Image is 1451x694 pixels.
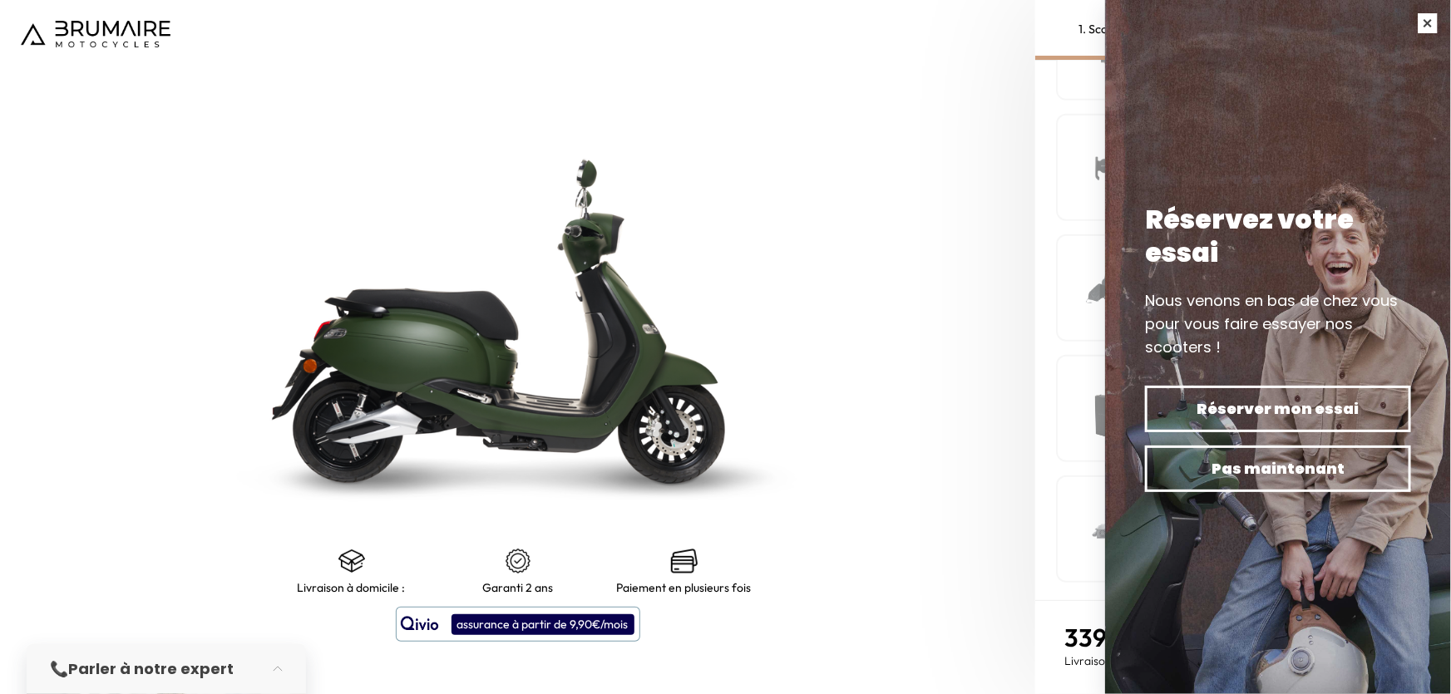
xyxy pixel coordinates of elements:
p: Paiement en plusieurs fois [617,581,752,594]
img: credit-cards.png [671,548,698,574]
span: 3390,00 € [1064,622,1185,653]
img: shipping.png [338,548,365,574]
p: Garanti 2 ans [482,581,553,594]
p: Livraison à domicile : [298,581,406,594]
img: Chargeur supplémentaire 3000W [1074,494,1145,564]
img: Support téléphone [1074,132,1145,203]
img: logo qivio [401,614,439,634]
div: assurance à partir de 9,90€/mois [452,614,634,635]
img: Logo de Brumaire [21,21,170,47]
img: Brumaire Sport : Batterie supplémentaire 3000W [1074,373,1145,444]
img: Jupe imperméable [1074,253,1145,323]
p: Livraison estimée : [1064,652,1200,669]
button: assurance à partir de 9,90€/mois [396,607,640,642]
img: certificat-de-garantie.png [505,548,531,574]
